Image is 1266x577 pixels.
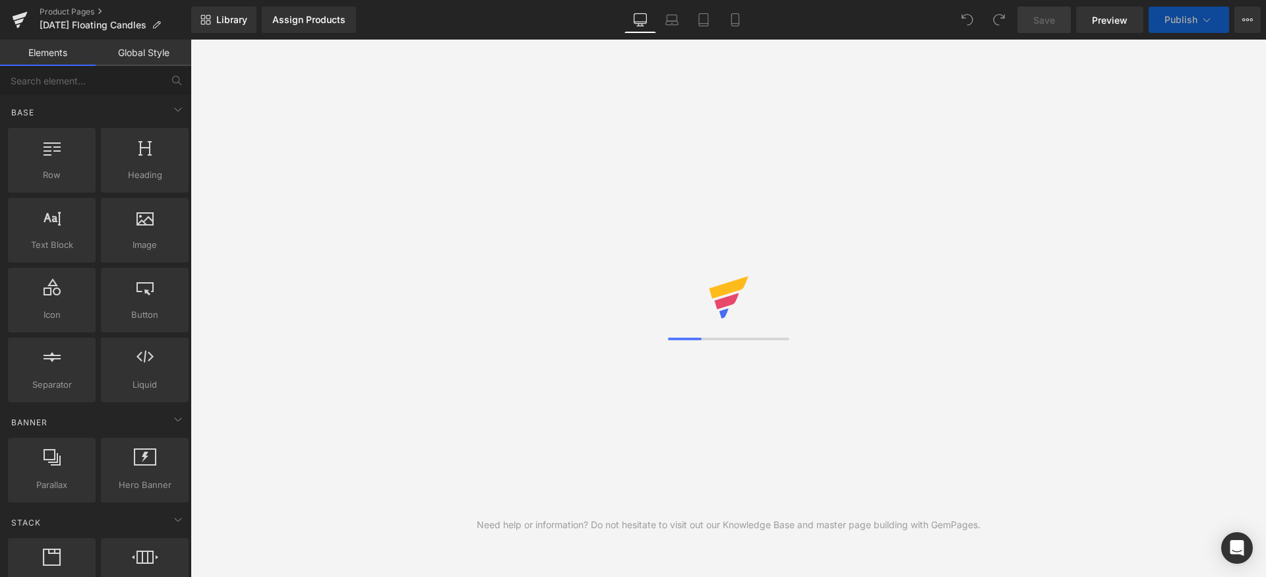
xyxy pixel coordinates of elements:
span: Image [105,238,185,252]
a: New Library [191,7,256,33]
div: Open Intercom Messenger [1221,532,1253,564]
a: Laptop [656,7,688,33]
a: Tablet [688,7,719,33]
div: Assign Products [272,15,346,25]
span: Stack [10,516,42,529]
span: Base [10,106,36,119]
button: Publish [1149,7,1229,33]
span: Row [12,168,92,182]
span: Button [105,308,185,322]
span: Library [216,14,247,26]
span: Preview [1092,13,1128,27]
a: Preview [1076,7,1143,33]
span: Hero Banner [105,478,185,492]
button: Undo [954,7,980,33]
a: Mobile [719,7,751,33]
span: Parallax [12,478,92,492]
span: Banner [10,416,49,429]
span: Separator [12,378,92,392]
a: Desktop [624,7,656,33]
div: Need help or information? Do not hesitate to visit out our Knowledge Base and master page buildin... [477,518,980,532]
span: Publish [1164,15,1197,25]
span: Icon [12,308,92,322]
span: [DATE] Floating Candles [40,20,146,30]
a: Global Style [96,40,191,66]
a: Product Pages [40,7,191,17]
button: Redo [986,7,1012,33]
button: More [1234,7,1261,33]
span: Text Block [12,238,92,252]
span: Heading [105,168,185,182]
span: Save [1033,13,1055,27]
span: Liquid [105,378,185,392]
